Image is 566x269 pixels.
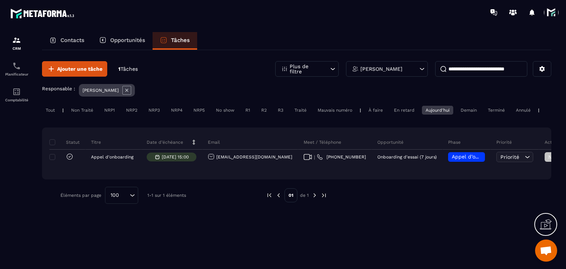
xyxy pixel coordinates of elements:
[91,139,101,145] p: Titre
[2,72,31,76] p: Planificateur
[390,106,418,115] div: En retard
[62,108,64,113] p: |
[92,32,153,50] a: Opportunités
[448,139,461,145] p: Phase
[422,106,453,115] div: Aujourd'hui
[122,106,141,115] div: NRP2
[496,139,512,145] p: Priorité
[83,88,119,93] p: [PERSON_NAME]
[57,65,102,73] span: Ajouter une tâche
[314,154,315,160] span: |
[242,106,254,115] div: R1
[42,32,92,50] a: Contacts
[317,154,366,160] a: [PHONE_NUMBER]
[108,191,122,199] span: 100
[147,139,183,145] p: Date d’échéance
[274,106,287,115] div: R3
[212,106,238,115] div: No show
[162,154,189,160] p: [DATE] 15:00
[512,106,534,115] div: Annulé
[12,87,21,96] img: accountant
[258,106,270,115] div: R2
[118,66,138,73] p: 1
[266,192,273,199] img: prev
[2,46,31,50] p: CRM
[42,86,75,91] p: Responsable :
[2,56,31,82] a: schedulerschedulerPlanificateur
[12,62,21,70] img: scheduler
[120,66,138,72] span: Tâches
[300,192,309,198] p: de 1
[12,36,21,45] img: formation
[60,37,84,43] p: Contacts
[535,240,557,262] div: Ouvrir le chat
[545,139,558,145] p: Action
[291,106,310,115] div: Traité
[2,98,31,102] p: Comptabilité
[2,30,31,56] a: formationformationCRM
[190,106,209,115] div: NRP5
[147,193,186,198] p: 1-1 sur 1 éléments
[153,32,197,50] a: Tâches
[311,192,318,199] img: next
[377,154,437,160] p: Onboarding d'essai (7 jours)
[360,66,402,71] p: [PERSON_NAME]
[91,154,133,160] p: Appel d'onboarding
[67,106,97,115] div: Non Traité
[484,106,509,115] div: Terminé
[105,187,138,204] div: Search for option
[304,139,341,145] p: Meet / Téléphone
[365,106,387,115] div: À faire
[51,139,80,145] p: Statut
[275,192,282,199] img: prev
[122,191,128,199] input: Search for option
[457,106,481,115] div: Demain
[10,7,77,20] img: logo
[377,139,403,145] p: Opportunité
[321,192,327,199] img: next
[314,106,356,115] div: Mauvais numéro
[60,193,101,198] p: Éléments par page
[284,188,297,202] p: 01
[101,106,119,115] div: NRP1
[500,154,519,160] span: Priorité
[360,108,361,113] p: |
[290,64,322,74] p: Plus de filtre
[208,139,220,145] p: Email
[110,37,145,43] p: Opportunités
[42,61,107,77] button: Ajouter une tâche
[145,106,164,115] div: NRP3
[452,154,521,160] span: Appel d’onboarding planifié
[538,108,539,113] p: |
[171,37,190,43] p: Tâches
[167,106,186,115] div: NRP4
[2,82,31,108] a: accountantaccountantComptabilité
[42,106,59,115] div: Tout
